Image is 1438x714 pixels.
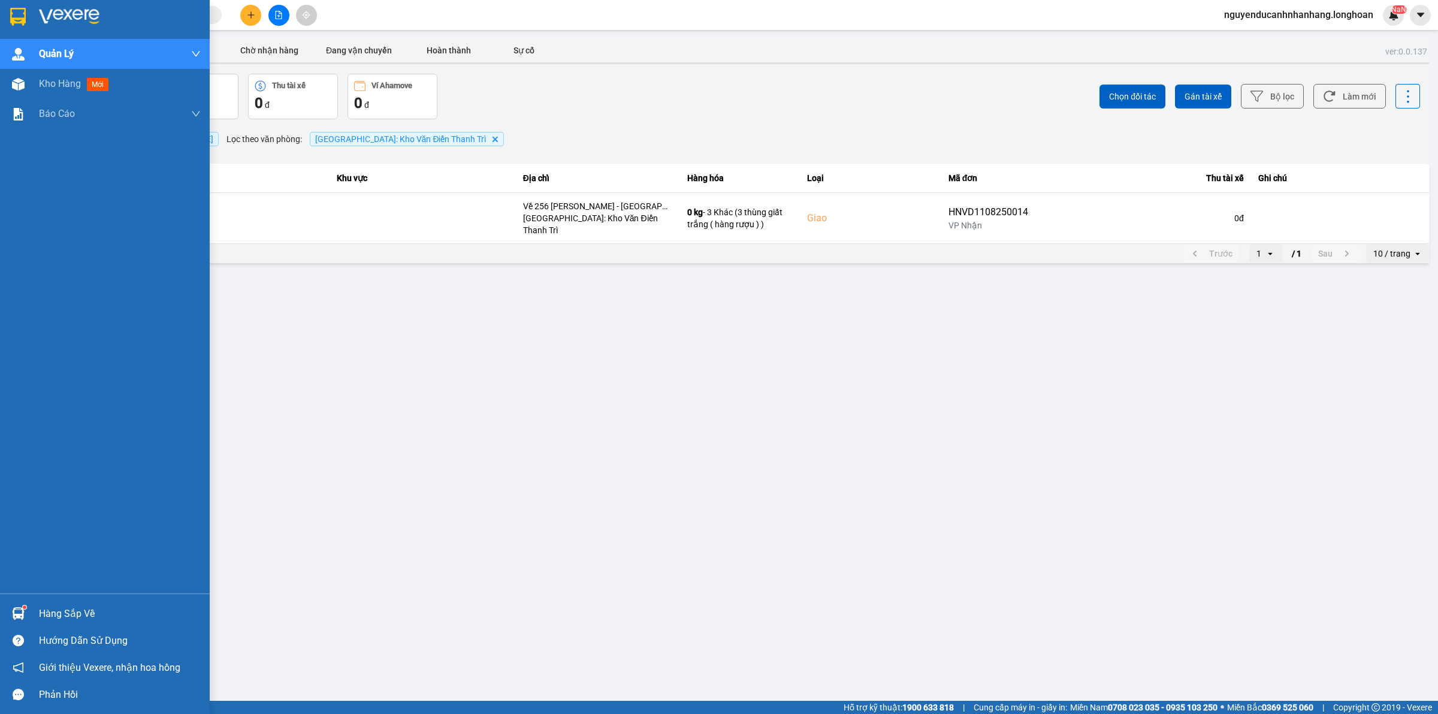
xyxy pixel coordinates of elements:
[1265,249,1275,258] svg: open
[1388,10,1399,20] img: icon-new-feature
[516,164,680,193] th: Địa chỉ
[800,164,941,193] th: Loại
[687,206,793,230] div: - 3 Khác (3 thùng giất trắng ( hàng rượu ) )
[296,5,317,26] button: aim
[1227,701,1313,714] span: Miền Bắc
[807,211,934,225] div: Giao
[12,48,25,61] img: warehouse-icon
[1413,249,1422,258] svg: open
[226,132,302,146] span: Lọc theo văn phòng :
[404,38,494,62] button: Hoàn thành
[1371,703,1380,712] span: copyright
[191,109,201,119] span: down
[1109,91,1156,103] span: Chọn đối tác
[87,78,108,91] span: mới
[348,74,437,119] button: Ví Ahamove0 đ
[255,94,331,113] div: đ
[680,164,800,193] th: Hàng hóa
[255,95,263,112] span: 0
[1410,5,1431,26] button: caret-down
[47,5,204,22] strong: PHIẾU DÁN LÊN HÀNG
[1391,5,1406,14] sup: NaN
[941,164,1035,193] th: Mã đơn
[494,38,554,62] button: Sự cố
[240,5,261,26] button: plus
[523,212,673,236] div: [GEOGRAPHIC_DATA]: Kho Văn Điển Thanh Trì
[302,11,310,19] span: aim
[248,74,338,119] button: Thu tài xế0 đ
[354,94,431,113] div: đ
[39,106,75,121] span: Báo cáo
[1311,245,1361,263] button: next page. current page 1 / 1
[39,605,201,623] div: Hàng sắp về
[1412,248,1413,260] input: Selected 10 / trang.
[1256,248,1261,260] div: 1
[1180,245,1240,263] button: previous page. current page 1 / 1
[1322,701,1324,714] span: |
[1221,705,1224,710] span: ⚪️
[687,207,703,217] span: 0 kg
[1292,246,1301,261] span: / 1
[963,701,965,714] span: |
[12,607,25,620] img: warehouse-icon
[1215,7,1383,22] span: nguyenducanhnhanhang.longhoan
[1175,85,1231,109] button: Gán tài xế
[274,11,283,19] span: file-add
[224,38,314,62] button: Chờ nhận hàng
[33,37,64,47] strong: CSKH:
[315,134,487,144] span: Hà Nội: Kho Văn Điển Thanh Trì
[948,219,1028,231] div: VP Nhận
[13,635,24,646] span: question-circle
[1070,701,1218,714] span: Miền Nam
[272,82,306,90] div: Thu tài xế
[39,46,74,61] span: Quản Lý
[1251,164,1430,193] th: Ghi chú
[1262,703,1313,712] strong: 0369 525 060
[310,132,504,146] span: Hà Nội: Kho Văn Điển Thanh Trì, close by backspace
[371,82,412,90] div: Ví Ahamove
[191,49,201,59] span: down
[39,686,201,704] div: Phản hồi
[10,8,26,26] img: logo-vxr
[902,703,954,712] strong: 1900 633 818
[39,78,81,89] span: Kho hàng
[268,5,289,26] button: file-add
[5,77,125,110] span: Mã đơn: HNVD1208250008
[1373,248,1410,260] div: 10 / trang
[1185,91,1222,103] span: Gán tài xế
[13,689,24,700] span: message
[12,108,25,120] img: solution-icon
[974,701,1067,714] span: Cung cấp máy in - giấy in:
[23,605,26,609] sup: 1
[39,660,180,675] span: Giới thiệu Vexere, nhận hoa hồng
[168,42,190,52] strong: MST:
[1108,703,1218,712] strong: 0708 023 035 - 0935 103 250
[330,164,516,193] th: Khu vực
[1043,171,1244,185] div: Thu tài xế
[1099,85,1165,109] button: Chọn đối tác
[93,25,165,69] span: CÔNG TY TNHH CHUYỂN PHÁT NHANH BẢO AN
[12,78,25,91] img: warehouse-icon
[247,11,255,19] span: plus
[491,135,499,143] svg: Delete
[523,200,673,212] div: Về 256 [PERSON_NAME] - [GEOGRAPHIC_DATA]
[1043,212,1244,224] div: 0 đ
[844,701,954,714] span: Hỗ trợ kỹ thuật:
[314,38,404,62] button: Đang vận chuyển
[39,632,201,650] div: Hướng dẫn sử dụng
[1313,84,1386,109] button: Làm mới
[948,205,1028,219] div: HNVD1108250014
[5,37,91,58] span: [PHONE_NUMBER]
[168,42,243,52] span: 0109597835
[354,95,362,112] span: 0
[1415,10,1426,20] span: caret-down
[13,662,24,673] span: notification
[1241,84,1304,109] button: Bộ lọc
